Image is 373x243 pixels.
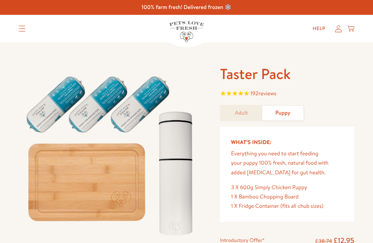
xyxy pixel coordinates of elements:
img: Taster Pack - Puppy [19,65,203,242]
img: Pets Love Fresh [169,21,204,42]
h1: Taster Pack [220,65,354,84]
div: 1 X Bamboo Chopping Board [231,192,343,202]
span: 192 reviews [250,90,276,97]
div: 3 X 600g Simply Chicken Puppy [231,183,343,192]
a: Help [307,22,331,36]
span: Rated 4.9 out of 5 stars 192 reviews [220,89,354,99]
div: 1 X Fridge Container (fits all chub sizes) [231,202,343,211]
h5: What’s Inside: [231,138,343,147]
a: Adult [221,106,262,120]
summary: Translation missing: en.sections.header.menu [13,20,31,37]
p: Everything you need to start feeding your puppy 100% fresh, natural food with added [MEDICAL_DATA... [231,149,343,177]
a: Puppy [262,106,304,120]
span: reviews [258,90,276,97]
